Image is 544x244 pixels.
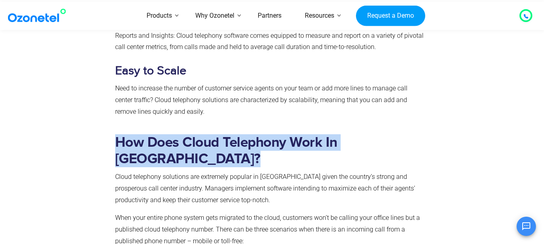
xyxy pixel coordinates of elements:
[135,2,184,30] a: Products
[517,217,536,236] button: Open chat
[115,32,424,51] span: Reports and Insights: Cloud telephony software comes equipped to measure and report on a variety ...
[184,2,246,30] a: Why Ozonetel
[115,84,407,115] span: Need to increase the number of customer service agents on your team or add more lines to manage c...
[356,5,425,26] a: Request a Demo
[115,173,415,204] span: Cloud telephony solutions are extremely popular in [GEOGRAPHIC_DATA] given the country’s strong a...
[293,2,346,30] a: Resources
[115,64,186,78] b: Easy to Scale
[115,135,337,166] b: How Does Cloud Telephony Work In [GEOGRAPHIC_DATA]?
[246,2,293,30] a: Partners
